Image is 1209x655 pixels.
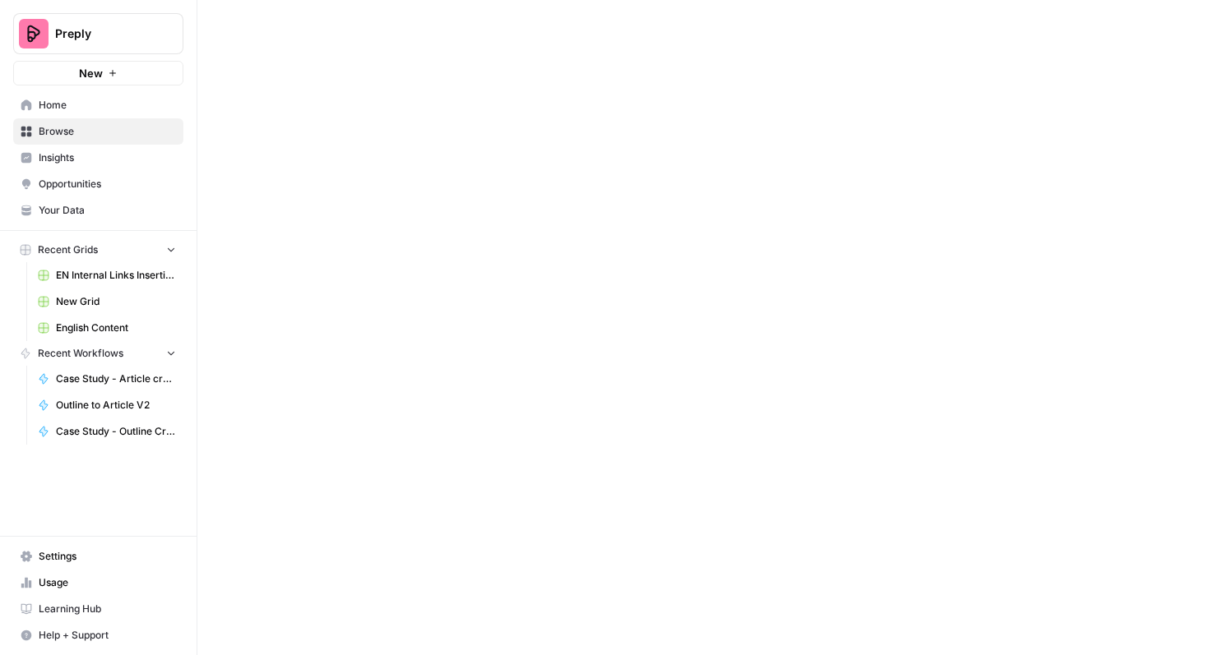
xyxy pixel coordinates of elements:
span: Case Study - Article creation [56,371,176,386]
a: New Grid [30,288,183,315]
a: Home [13,92,183,118]
span: Your Data [39,203,176,218]
a: Learning Hub [13,596,183,622]
span: EN Internal Links Insertion [56,268,176,283]
span: English Content [56,321,176,335]
span: Opportunities [39,177,176,191]
a: Case Study - Outline Creation V1 [30,418,183,445]
a: Opportunities [13,171,183,197]
span: Insights [39,150,176,165]
button: Workspace: Preply [13,13,183,54]
span: Help + Support [39,628,176,643]
span: Browse [39,124,176,139]
span: Home [39,98,176,113]
span: Learning Hub [39,602,176,616]
a: EN Internal Links Insertion [30,262,183,288]
a: Usage [13,570,183,596]
button: New [13,61,183,85]
a: Your Data [13,197,183,224]
a: Settings [13,543,183,570]
button: Recent Grids [13,238,183,262]
a: Browse [13,118,183,145]
span: New [79,65,103,81]
span: Recent Workflows [38,346,123,361]
a: Insights [13,145,183,171]
span: Case Study - Outline Creation V1 [56,424,176,439]
span: Usage [39,575,176,590]
button: Help + Support [13,622,183,648]
span: New Grid [56,294,176,309]
span: Recent Grids [38,242,98,257]
span: Outline to Article V2 [56,398,176,413]
img: Preply Logo [19,19,49,48]
button: Recent Workflows [13,341,183,366]
a: English Content [30,315,183,341]
a: Case Study - Article creation [30,366,183,392]
a: Outline to Article V2 [30,392,183,418]
span: Preply [55,25,155,42]
span: Settings [39,549,176,564]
